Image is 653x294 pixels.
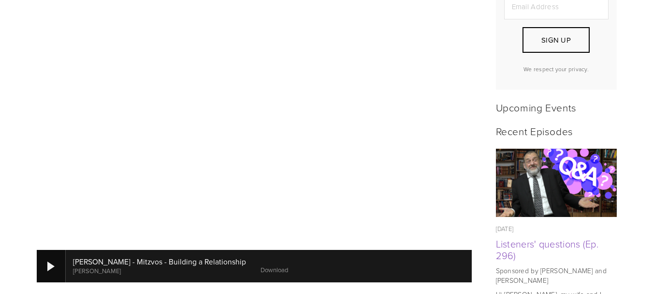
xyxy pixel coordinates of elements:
button: Sign Up [522,27,589,53]
a: Download [261,265,288,274]
img: Listeners' questions (Ep. 296) [496,143,617,224]
a: Listeners' questions (Ep. 296) [496,237,599,262]
time: [DATE] [496,224,514,233]
h2: Upcoming Events [496,101,617,113]
a: Listeners' questions (Ep. 296) [496,149,617,217]
span: Sign Up [541,35,571,45]
p: Sponsored by [PERSON_NAME] and [PERSON_NAME] [496,266,617,285]
p: We respect your privacy. [504,65,609,73]
h2: Recent Episodes [496,125,617,137]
